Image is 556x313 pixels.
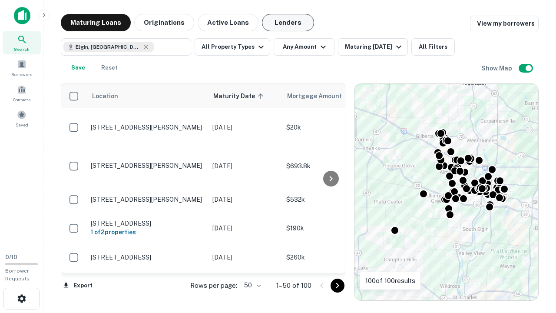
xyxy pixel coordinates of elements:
[213,91,266,101] span: Maturity Date
[282,84,377,108] th: Mortgage Amount
[92,91,118,101] span: Location
[470,16,539,31] a: View my borrowers
[14,7,30,24] img: capitalize-icon.png
[13,96,30,103] span: Contacts
[91,220,204,227] p: [STREET_ADDRESS]
[64,59,92,77] button: Save your search to get updates of matches that match your search criteria.
[16,121,28,128] span: Saved
[91,162,204,170] p: [STREET_ADDRESS][PERSON_NAME]
[61,14,131,31] button: Maturing Loans
[276,280,311,291] p: 1–50 of 100
[61,279,95,292] button: Export
[11,71,32,78] span: Borrowers
[198,14,258,31] button: Active Loans
[86,84,208,108] th: Location
[513,243,556,285] iframe: Chat Widget
[5,254,17,260] span: 0 / 10
[76,43,141,51] span: Elgin, [GEOGRAPHIC_DATA], [GEOGRAPHIC_DATA]
[262,14,314,31] button: Lenders
[365,276,415,286] p: 100 of 100 results
[345,42,404,52] div: Maturing [DATE]
[3,56,41,80] a: Borrowers
[241,279,262,292] div: 50
[286,123,373,132] p: $20k
[212,253,278,262] p: [DATE]
[338,38,408,56] button: Maturing [DATE]
[190,280,237,291] p: Rows per page:
[14,46,30,53] span: Search
[212,123,278,132] p: [DATE]
[5,268,30,282] span: Borrower Requests
[287,91,353,101] span: Mortgage Amount
[3,31,41,54] a: Search
[91,123,204,131] p: [STREET_ADDRESS][PERSON_NAME]
[91,253,204,261] p: [STREET_ADDRESS]
[195,38,270,56] button: All Property Types
[3,81,41,105] a: Contacts
[286,195,373,204] p: $532k
[286,161,373,171] p: $693.8k
[212,195,278,204] p: [DATE]
[134,14,194,31] button: Originations
[331,279,344,293] button: Go to next page
[212,161,278,171] p: [DATE]
[96,59,123,77] button: Reset
[411,38,455,56] button: All Filters
[481,63,513,73] h6: Show Map
[91,196,204,203] p: [STREET_ADDRESS][PERSON_NAME]
[91,227,204,237] h6: 1 of 2 properties
[286,223,373,233] p: $190k
[212,223,278,233] p: [DATE]
[274,38,334,56] button: Any Amount
[208,84,282,108] th: Maturity Date
[286,253,373,262] p: $260k
[3,107,41,130] a: Saved
[354,84,538,300] div: 0 0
